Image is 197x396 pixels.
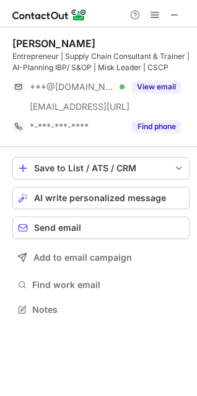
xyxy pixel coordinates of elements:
[30,101,129,112] span: [EMAIL_ADDRESS][URL]
[132,120,181,133] button: Reveal Button
[12,51,190,73] div: Entrepreneur | Supply Chain Consultant & Trainer | AI-Planning IBP/ S&OP | Misk Leader | CSCP
[30,81,115,92] span: ***@[DOMAIN_NAME]
[12,187,190,209] button: AI write personalized message
[32,279,185,290] span: Find work email
[12,157,190,179] button: save-profile-one-click
[12,7,87,22] img: ContactOut v5.3.10
[34,223,81,233] span: Send email
[132,81,181,93] button: Reveal Button
[32,304,185,315] span: Notes
[33,253,132,263] span: Add to email campaign
[12,301,190,318] button: Notes
[34,193,166,203] span: AI write personalized message
[12,246,190,269] button: Add to email campaign
[12,276,190,294] button: Find work email
[12,37,95,50] div: [PERSON_NAME]
[12,217,190,239] button: Send email
[34,163,168,173] div: Save to List / ATS / CRM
